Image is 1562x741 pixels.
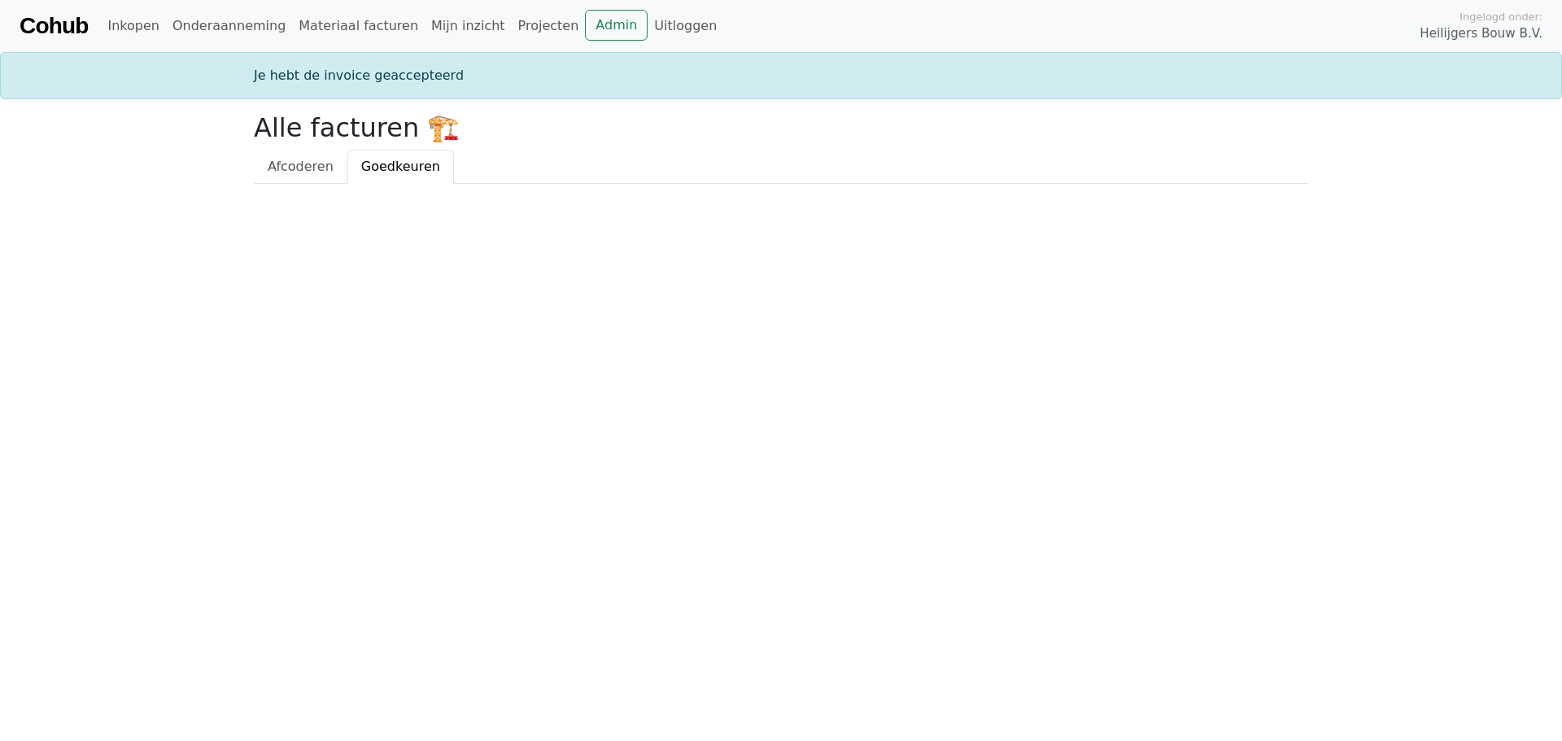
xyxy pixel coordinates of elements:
[425,10,512,42] a: Mijn inzicht
[20,7,88,46] a: Cohub
[244,66,1318,85] div: Je hebt de invoice geaccepteerd
[585,10,648,41] a: Admin
[101,10,165,42] a: Inkopen
[254,112,1308,143] h2: Alle facturen 🏗️
[1459,9,1542,24] span: Ingelogd onder:
[347,150,454,184] a: Goedkeuren
[512,10,586,42] a: Projecten
[1420,24,1542,43] span: Heilijgers Bouw B.V.
[361,159,440,174] span: Goedkeuren
[648,10,723,42] a: Uitloggen
[292,10,425,42] a: Materiaal facturen
[254,150,347,184] a: Afcoderen
[166,10,292,42] a: Onderaanneming
[268,159,334,174] span: Afcoderen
